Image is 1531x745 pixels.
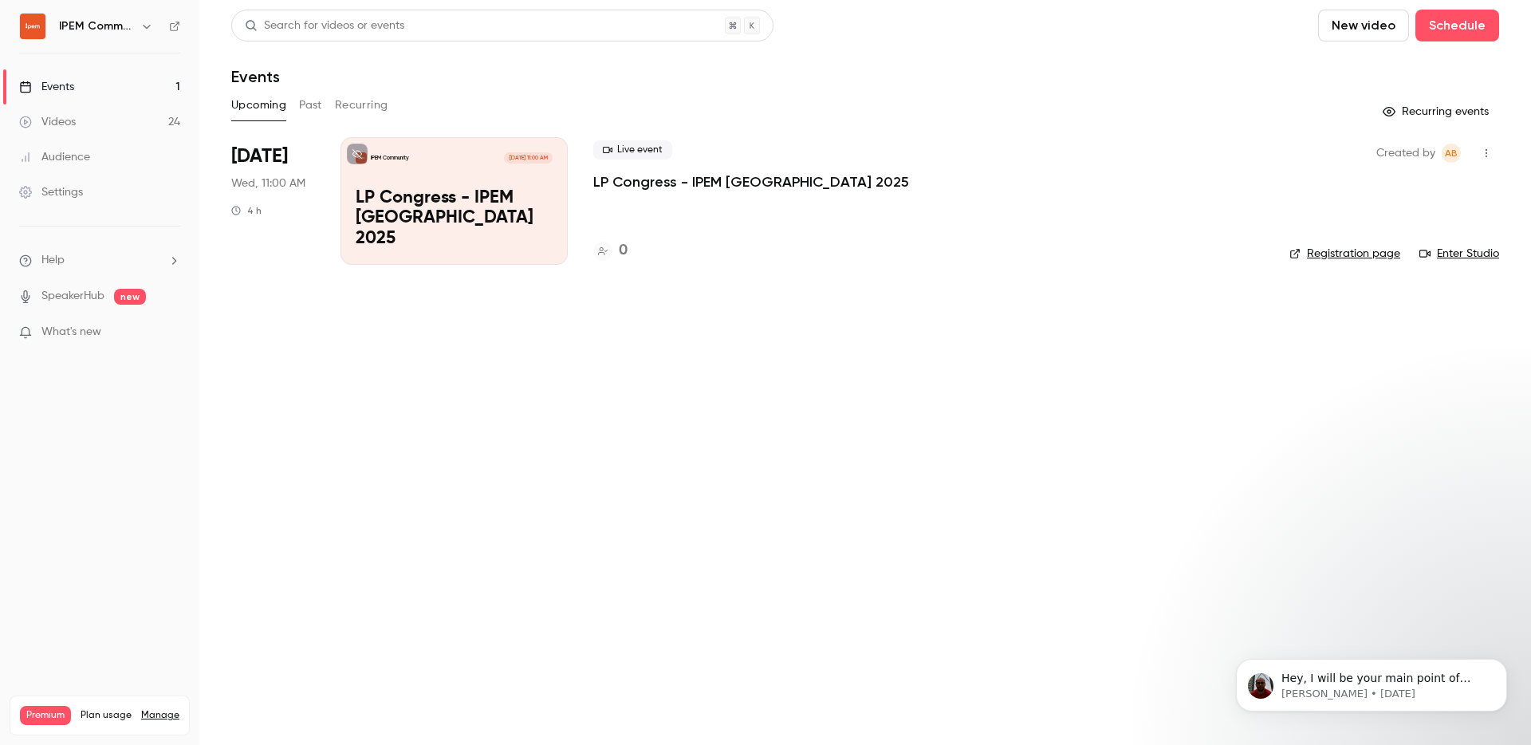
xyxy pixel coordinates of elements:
div: Search for videos or events [245,18,404,34]
span: Ashling Barry [1442,144,1461,163]
img: IPEM Community [20,14,45,39]
span: [DATE] 11:00 AM [504,152,552,164]
div: Audience [19,149,90,165]
a: LP Congress - IPEM Paris 2025IPEM Community[DATE] 11:00 AMLP Congress - IPEM [GEOGRAPHIC_DATA] 2025 [340,137,568,265]
span: What's new [41,324,101,341]
span: new [114,289,146,305]
iframe: Intercom notifications message [1212,625,1531,737]
a: LP Congress - IPEM [GEOGRAPHIC_DATA] 2025 [593,172,909,191]
span: Wed, 11:00 AM [231,175,305,191]
button: Upcoming [231,93,286,118]
h4: 0 [619,240,628,262]
div: 4 h [231,204,262,217]
a: Manage [141,709,179,722]
div: Videos [19,114,76,130]
span: Help [41,252,65,269]
span: Created by [1376,144,1435,163]
span: Plan usage [81,709,132,722]
a: SpeakerHub [41,288,104,305]
h6: IPEM Community [59,18,134,34]
span: [DATE] [231,144,288,169]
a: Registration page [1289,246,1400,262]
div: Events [19,79,74,95]
li: help-dropdown-opener [19,252,180,269]
a: 0 [593,240,628,262]
div: Sep 24 Wed, 9:00 AM (Europe/Paris) [231,137,315,265]
button: Recurring events [1376,99,1499,124]
button: New video [1318,10,1409,41]
p: LP Congress - IPEM [GEOGRAPHIC_DATA] 2025 [356,188,553,250]
span: Live event [593,140,672,160]
button: Recurring [335,93,388,118]
div: Settings [19,184,83,200]
h1: Events [231,67,280,86]
p: IPEM Community [371,154,409,162]
a: Enter Studio [1419,246,1499,262]
button: Past [299,93,322,118]
span: AB [1445,144,1458,163]
span: Premium [20,706,71,725]
button: Schedule [1415,10,1499,41]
